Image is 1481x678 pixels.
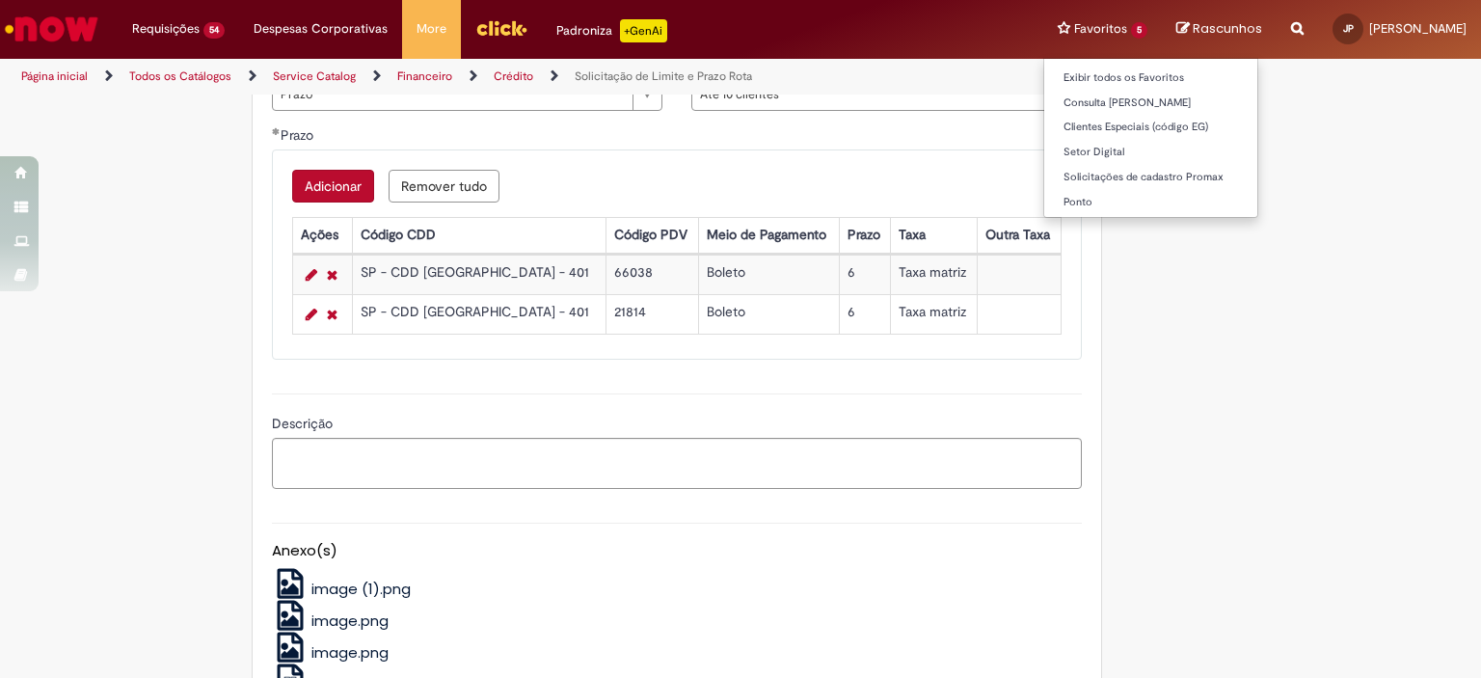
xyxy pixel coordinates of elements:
[272,579,412,599] a: image (1).png
[273,68,356,84] a: Service Catalog
[322,263,342,286] a: Remover linha 1
[417,19,446,39] span: More
[353,217,606,253] th: Código CDD
[311,610,389,631] span: image.png
[620,19,667,42] p: +GenAi
[203,22,225,39] span: 54
[890,294,977,334] td: Taxa matriz
[1044,167,1257,188] a: Solicitações de cadastro Promax
[606,217,698,253] th: Código PDV
[606,255,698,294] td: 66038
[301,263,322,286] a: Editar Linha 1
[281,126,317,144] span: Prazo
[254,19,388,39] span: Despesas Corporativas
[311,642,389,663] span: image.png
[397,68,452,84] a: Financeiro
[606,294,698,334] td: 21814
[890,255,977,294] td: Taxa matriz
[699,294,840,334] td: Boleto
[840,217,891,253] th: Prazo
[890,217,977,253] th: Taxa
[1131,22,1147,39] span: 5
[1369,20,1467,37] span: [PERSON_NAME]
[978,217,1062,253] th: Outra Taxa
[322,303,342,326] a: Remover linha 2
[699,217,840,253] th: Meio de Pagamento
[311,579,411,599] span: image (1).png
[21,68,88,84] a: Página inicial
[1044,93,1257,114] a: Consulta [PERSON_NAME]
[272,127,281,135] span: Obrigatório Preenchido
[494,68,533,84] a: Crédito
[1343,22,1354,35] span: JP
[272,543,1082,559] h5: Anexo(s)
[14,59,973,95] ul: Trilhas de página
[840,255,891,294] td: 6
[301,303,322,326] a: Editar Linha 2
[281,79,623,110] span: Prazo
[1044,192,1257,213] a: Ponto
[272,415,337,432] span: Descrição
[475,14,527,42] img: click_logo_yellow_360x200.png
[272,438,1082,490] textarea: Descrição
[1193,19,1262,38] span: Rascunhos
[292,217,352,253] th: Ações
[2,10,101,48] img: ServiceNow
[1044,142,1257,163] a: Setor Digital
[1043,58,1258,218] ul: Favoritos
[353,294,606,334] td: SP - CDD [GEOGRAPHIC_DATA] - 401
[272,610,390,631] a: image.png
[132,19,200,39] span: Requisições
[556,19,667,42] div: Padroniza
[700,79,1042,110] span: Até 10 clientes
[1176,20,1262,39] a: Rascunhos
[575,68,752,84] a: Solicitação de Limite e Prazo Rota
[1044,68,1257,89] a: Exibir todos os Favoritos
[389,170,499,203] button: Remover todas as linhas de Prazo
[1074,19,1127,39] span: Favoritos
[699,255,840,294] td: Boleto
[353,255,606,294] td: SP - CDD [GEOGRAPHIC_DATA] - 401
[840,294,891,334] td: 6
[129,68,231,84] a: Todos os Catálogos
[292,170,374,203] button: Adicionar uma linha para Prazo
[1044,117,1257,138] a: Clientes Especiais (código EG)
[272,642,390,663] a: image.png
